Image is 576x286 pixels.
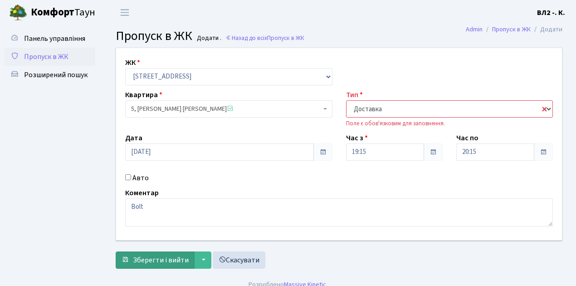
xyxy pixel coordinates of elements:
[125,100,332,118] span: 5, Шалимінова Світлана Миколаївна <span class='la la-check-square text-success'></span>
[24,34,85,44] span: Панель управління
[116,251,195,269] button: Зберегти і вийти
[9,4,27,22] img: logo.png
[213,251,265,269] a: Скасувати
[24,70,88,80] span: Розширений пошук
[537,7,565,18] a: ВЛ2 -. К.
[346,89,363,100] label: Тип
[5,30,95,48] a: Панель управління
[5,48,95,66] a: Пропуск в ЖК
[537,8,565,18] b: ВЛ2 -. К.
[125,133,142,143] label: Дата
[531,25,562,35] li: Додати
[456,133,478,143] label: Час по
[492,25,531,34] a: Пропуск в ЖК
[132,173,149,183] label: Авто
[452,20,576,39] nav: breadcrumb
[125,187,159,198] label: Коментар
[133,255,189,265] span: Зберегти і вийти
[113,5,136,20] button: Переключити навігацію
[195,35,221,42] small: Додати .
[225,34,304,42] a: Назад до всіхПропуск в ЖК
[267,34,304,42] span: Пропуск в ЖК
[31,5,74,20] b: Комфорт
[24,52,68,62] span: Пропуск в ЖК
[131,104,321,113] span: 5, Шалимінова Світлана Миколаївна <span class='la la-check-square text-success'></span>
[125,198,553,227] textarea: Bolt
[116,27,192,45] span: Пропуск в ЖК
[466,25,483,34] a: Admin
[125,57,140,68] label: ЖК
[31,5,95,20] span: Таун
[5,66,95,84] a: Розширений пошук
[346,133,368,143] label: Час з
[346,119,553,128] div: Поле є обов'язковим для заповнення.
[125,89,162,100] label: Квартира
